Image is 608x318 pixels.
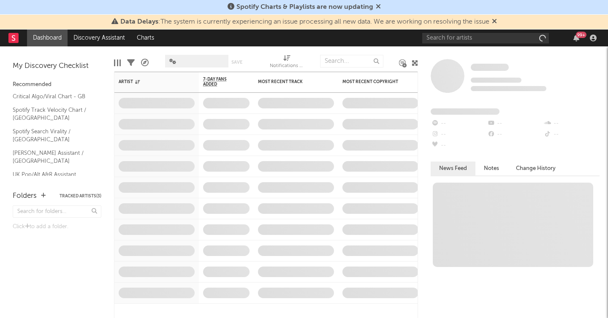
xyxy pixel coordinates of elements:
[342,79,406,84] div: Most Recent Copyright
[270,61,304,71] div: Notifications (Artist)
[68,30,131,46] a: Discovery Assistant
[431,162,475,175] button: News Feed
[131,30,160,46] a: Charts
[508,162,564,175] button: Change History
[13,61,101,71] div: My Discovery Checklist
[13,80,101,90] div: Recommended
[120,19,489,25] span: : The system is currently experiencing an issue processing all new data. We are working on resolv...
[320,55,383,67] input: Search...
[431,140,487,151] div: --
[471,63,509,72] a: Some Artist
[13,205,101,218] input: Search for folders...
[120,19,158,25] span: Data Delays
[471,64,509,71] span: Some Artist
[492,19,497,25] span: Dismiss
[258,79,321,84] div: Most Recent Track
[13,105,93,123] a: Spotify Track Velocity Chart / [GEOGRAPHIC_DATA]
[471,86,546,91] span: 0 fans last week
[13,222,101,232] div: Click to add a folder.
[475,162,508,175] button: Notes
[422,33,549,43] input: Search for artists
[203,77,237,87] span: 7-Day Fans Added
[573,35,579,41] button: 99+
[431,129,487,140] div: --
[431,108,499,115] span: Fans Added by Platform
[13,191,37,201] div: Folders
[231,60,242,65] button: Save
[13,127,93,144] a: Spotify Search Virality / [GEOGRAPHIC_DATA]
[576,32,586,38] div: 99 +
[119,79,182,84] div: Artist
[543,129,600,140] div: --
[431,118,487,129] div: --
[471,78,521,83] span: Tracking Since: [DATE]
[13,92,93,101] a: Critical Algo/Viral Chart - GB
[270,51,304,75] div: Notifications (Artist)
[60,194,101,198] button: Tracked Artists(3)
[141,51,149,75] div: A&R Pipeline
[27,30,68,46] a: Dashboard
[13,148,93,166] a: [PERSON_NAME] Assistant / [GEOGRAPHIC_DATA]
[127,51,135,75] div: Filters
[114,51,121,75] div: Edit Columns
[543,118,600,129] div: --
[13,170,93,179] a: UK Pop/Alt A&R Assistant
[487,118,543,129] div: --
[376,4,381,11] span: Dismiss
[236,4,373,11] span: Spotify Charts & Playlists are now updating
[487,129,543,140] div: --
